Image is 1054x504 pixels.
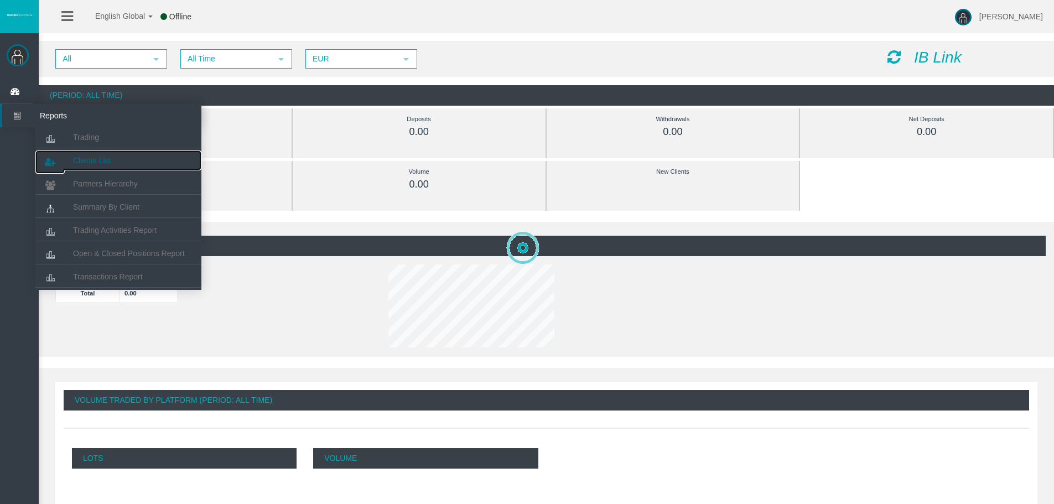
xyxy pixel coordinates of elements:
i: IB Link [914,49,962,66]
a: Open & Closed Positions Report [35,243,201,263]
span: Trading Activities Report [73,226,157,235]
div: Net Deposits [825,113,1028,126]
a: Clients List [35,150,201,170]
span: select [152,55,160,64]
div: 0.00 [572,126,775,138]
span: Open & Closed Positions Report [73,249,185,258]
i: Reload Dashboard [887,49,901,65]
span: Offline [169,12,191,21]
div: 0.00 [318,126,521,138]
span: select [402,55,411,64]
td: 0.00 [120,284,178,302]
span: Clients List [73,156,111,165]
span: All Time [181,50,271,67]
div: Volume Traded By Platform (Period: All Time) [64,390,1029,411]
div: Withdrawals [572,113,775,126]
td: Total [56,284,120,302]
a: Transactions Report [35,267,201,287]
a: Trading Activities Report [35,220,201,240]
span: All [56,50,146,67]
span: Partners Hierarchy [73,179,138,188]
div: (Period: All Time) [39,85,1054,106]
span: Reports [32,104,140,127]
span: [PERSON_NAME] [979,12,1043,21]
span: Transactions Report [73,272,143,281]
span: Trading [73,133,99,142]
p: Lots [72,448,297,469]
span: Summary By Client [73,202,139,211]
div: 0.00 [825,126,1028,138]
a: Trading [35,127,201,147]
a: Reports [2,104,201,127]
span: English Global [81,12,145,20]
img: logo.svg [6,13,33,17]
div: Volume [318,165,521,178]
div: 0.00 [318,178,521,191]
div: New Clients [572,165,775,178]
a: Partners Hierarchy [35,174,201,194]
div: Deposits [318,113,521,126]
a: Summary By Client [35,197,201,217]
p: Volume [313,448,538,469]
span: EUR [307,50,396,67]
img: user-image [955,9,972,25]
span: select [277,55,285,64]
